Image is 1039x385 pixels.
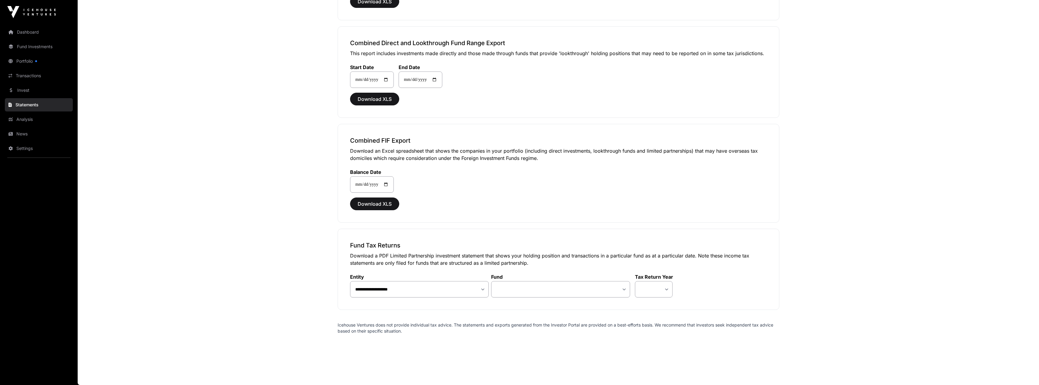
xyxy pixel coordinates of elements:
p: Download a PDF Limited Partnership investment statement that shows your holding position and tran... [350,252,767,267]
label: End Date [399,64,442,70]
p: Icehouse Ventures does not provide individual tax advice. The statements and exports generated fr... [338,322,779,334]
h3: Combined Direct and Lookthrough Fund Range Export [350,39,767,47]
button: Download XLS [350,197,399,210]
h3: Combined FIF Export [350,136,767,145]
span: Download XLS [358,200,392,207]
a: Transactions [5,69,73,82]
label: Entity [350,274,489,280]
a: Statements [5,98,73,111]
a: Settings [5,142,73,155]
p: This report includes investments made directly and those made through funds that provide 'lookthr... [350,50,767,57]
button: Download XLS [350,93,399,105]
a: Portfolio [5,55,73,68]
a: Invest [5,84,73,97]
a: Dashboard [5,25,73,39]
label: Start Date [350,64,394,70]
a: Analysis [5,113,73,126]
a: News [5,127,73,141]
p: Download an Excel spreadsheet that shows the companies in your portfolio (including direct invest... [350,147,767,162]
h3: Fund Tax Returns [350,241,767,250]
label: Fund [491,274,630,280]
label: Tax Return Year [635,274,673,280]
label: Balance Date [350,169,394,175]
iframe: Chat Widget [1009,356,1039,385]
span: Download XLS [358,95,392,103]
a: Fund Investments [5,40,73,53]
img: Icehouse Ventures Logo [7,6,56,18]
